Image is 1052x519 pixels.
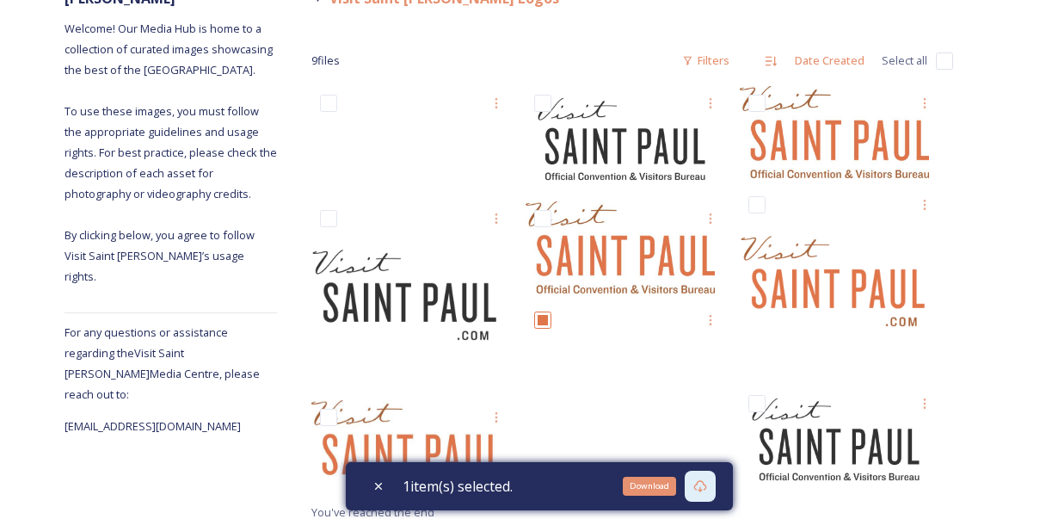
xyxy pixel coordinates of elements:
img: VSP-Logo-dotcom-white.png [526,303,715,405]
img: VSP_Logo_OfficialCVB.jpg [740,86,929,178]
div: Download [623,477,676,496]
span: For any questions or assistance regarding the Visit Saint [PERSON_NAME] Media Centre, please reac... [65,324,260,402]
img: VSP-Logo-dotcom-black.png [311,201,501,391]
span: 1 item(s) selected. [403,476,513,497]
img: VSP_Logo_OfficialCVB-white.png [311,86,501,192]
div: Date Created [786,44,873,77]
img: VSP-Logo-dotcom.jpg [311,400,501,493]
span: Select all [882,53,927,69]
span: Welcome! Our Media Hub is home to a collection of curated images showcasing the best of the [GEOG... [65,21,280,284]
img: VSP_Logo_OfficialCVB-black.png [526,86,715,192]
div: Filters [674,44,738,77]
img: OfficialCVB_Horizontal (1).jpg [526,201,715,293]
span: 9 file s [311,53,340,69]
span: [EMAIL_ADDRESS][DOMAIN_NAME] [65,418,241,434]
img: VSP-Logo-dotcom.png [740,188,929,377]
img: VSP_Logo_OfficialCVB-black.jpg [740,386,929,492]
